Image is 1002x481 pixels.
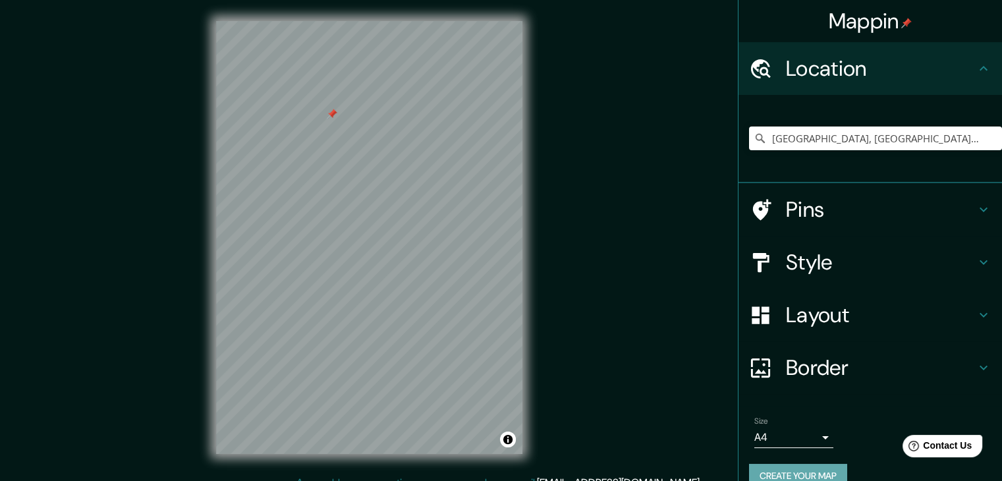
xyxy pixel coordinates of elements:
div: Layout [738,289,1002,341]
img: pin-icon.png [901,18,912,28]
input: Pick your city or area [749,127,1002,150]
h4: Mappin [829,8,912,34]
h4: Location [786,55,976,82]
h4: Style [786,249,976,275]
div: Border [738,341,1002,394]
h4: Border [786,354,976,381]
div: Pins [738,183,1002,236]
div: Location [738,42,1002,95]
h4: Pins [786,196,976,223]
button: Toggle attribution [500,432,516,447]
label: Size [754,416,768,427]
canvas: Map [216,21,522,454]
iframe: Help widget launcher [885,430,988,467]
h4: Layout [786,302,976,328]
div: Style [738,236,1002,289]
div: A4 [754,427,833,448]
